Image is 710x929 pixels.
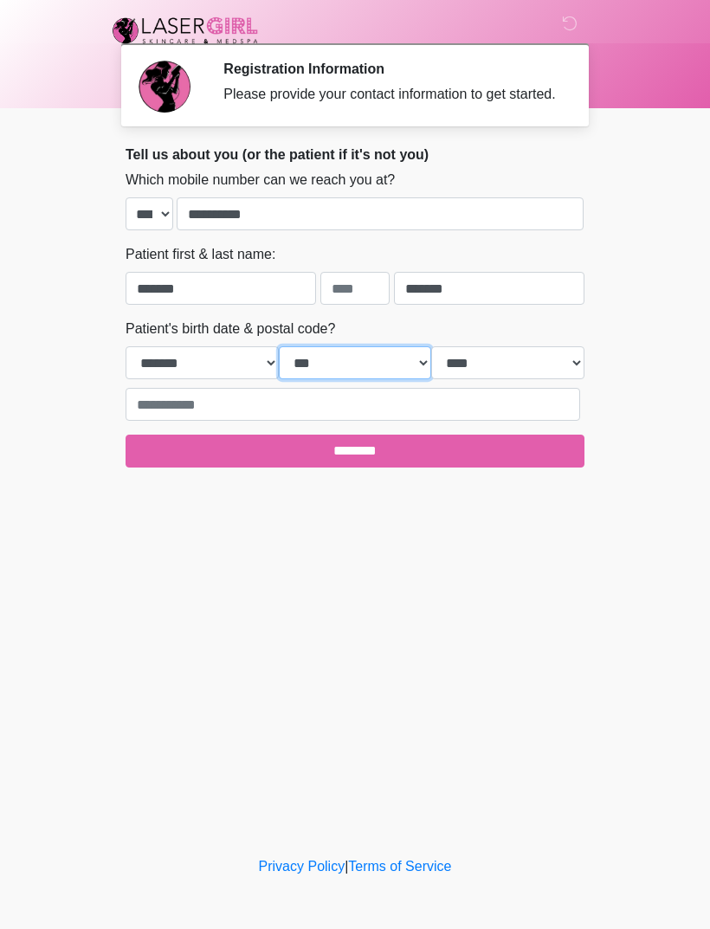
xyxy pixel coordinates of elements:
a: Privacy Policy [259,859,345,874]
a: Terms of Service [348,859,451,874]
h2: Tell us about you (or the patient if it's not you) [126,146,584,163]
label: Patient first & last name: [126,244,275,265]
a: | [345,859,348,874]
img: Laser Girl Med Spa LLC Logo [108,13,262,48]
img: Agent Avatar [139,61,190,113]
label: Which mobile number can we reach you at? [126,170,395,190]
label: Patient's birth date & postal code? [126,319,335,339]
h2: Registration Information [223,61,558,77]
div: Please provide your contact information to get started. [223,84,558,105]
